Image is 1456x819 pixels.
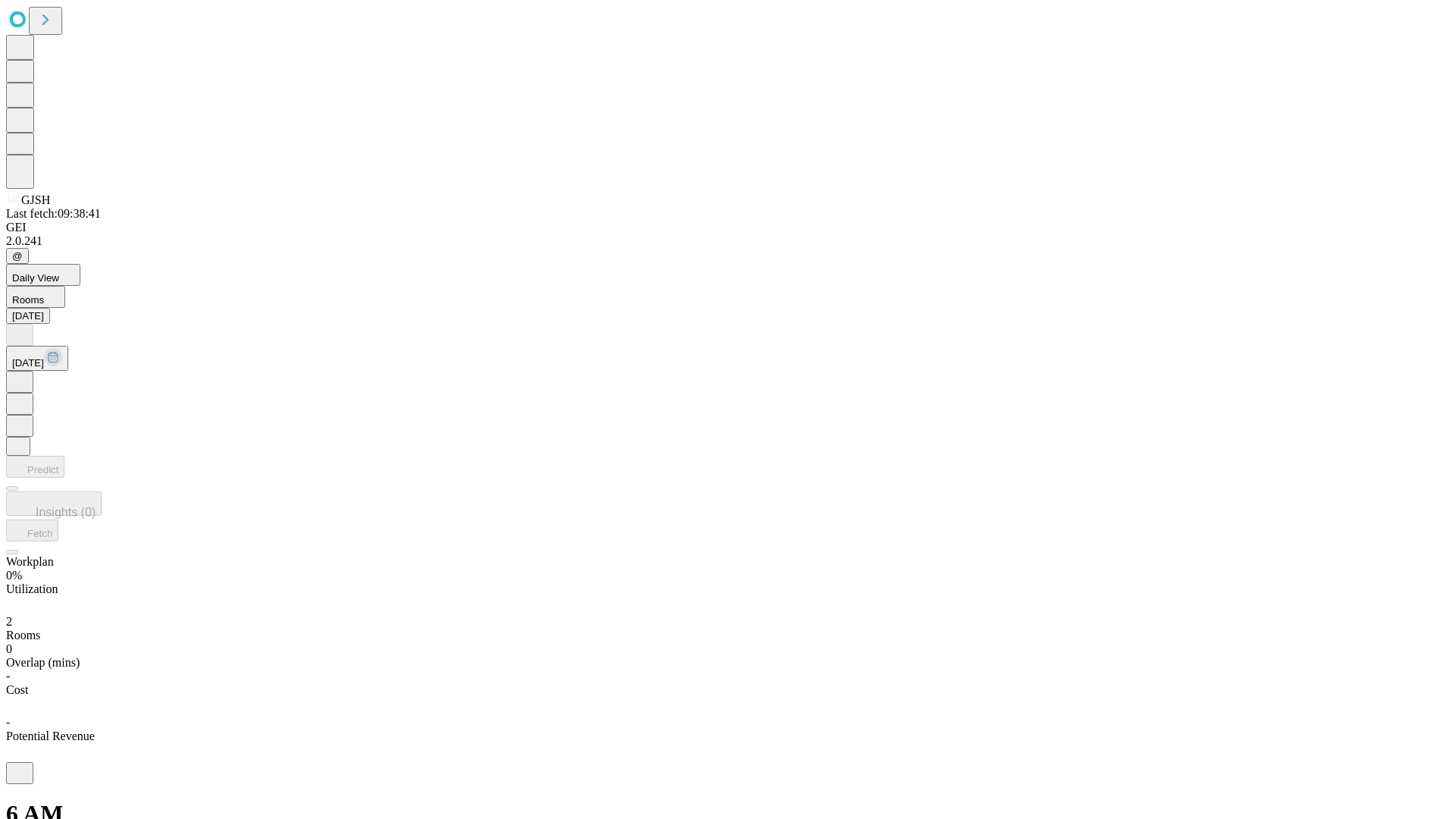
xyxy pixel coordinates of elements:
button: Fetch [6,519,58,541]
button: Insights (0) [6,491,102,516]
span: Potential Revenue [6,730,95,742]
span: 0% [6,569,22,582]
span: 0 [6,642,12,655]
span: Last fetch: 09:38:41 [6,207,101,220]
button: Predict [6,456,64,478]
span: - [6,670,10,682]
span: - [6,716,10,729]
button: @ [6,248,29,264]
span: Rooms [12,294,44,306]
button: [DATE] [6,308,50,324]
button: Rooms [6,286,65,308]
span: Cost [6,683,28,696]
button: [DATE] [6,346,68,371]
span: GJSH [21,193,50,206]
span: Workplan [6,555,54,568]
div: 2.0.241 [6,234,1450,248]
span: @ [12,250,23,262]
span: Insights (0) [36,506,96,519]
span: Rooms [6,629,40,642]
div: GEI [6,221,1450,234]
span: Daily View [12,272,59,284]
span: [DATE] [12,357,44,369]
span: Overlap (mins) [6,656,80,669]
span: Utilization [6,582,58,595]
button: Daily View [6,264,80,286]
span: 2 [6,615,12,628]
